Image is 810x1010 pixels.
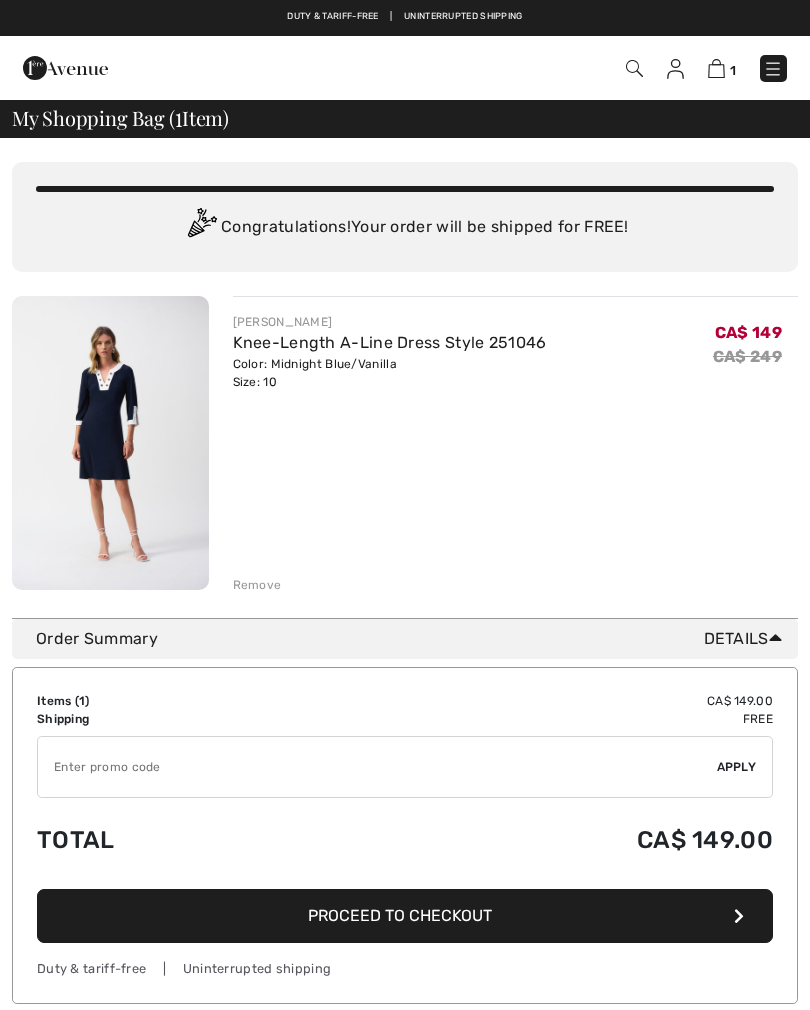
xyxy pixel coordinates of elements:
input: Promo code [38,737,717,797]
td: CA$ 149.00 [304,806,773,874]
img: Search [626,60,643,77]
img: Congratulation2.svg [181,208,221,248]
div: [PERSON_NAME] [233,313,547,331]
span: My Shopping Bag ( Item) [12,108,229,128]
button: Proceed to Checkout [37,889,773,943]
span: CA$ 149 [715,323,782,342]
img: Shopping Bag [708,59,725,78]
a: Knee-Length A-Line Dress Style 251046 [233,333,547,352]
td: Shipping [37,710,304,728]
div: Color: Midnight Blue/Vanilla Size: 10 [233,355,547,391]
div: Order Summary [36,627,790,651]
img: Knee-Length A-Line Dress Style 251046 [12,296,209,590]
div: Remove [233,576,282,594]
img: 1ère Avenue [23,48,108,88]
span: Apply [717,758,757,776]
span: Proceed to Checkout [308,906,492,925]
td: CA$ 149.00 [304,692,773,710]
img: Menu [763,59,783,79]
a: 1 [708,56,736,80]
span: 1 [175,103,182,129]
s: CA$ 249 [713,347,782,366]
td: Total [37,806,304,874]
td: Free [304,710,773,728]
span: 1 [79,694,85,708]
a: 1ère Avenue [23,57,108,76]
span: 1 [730,63,736,78]
img: My Info [667,59,684,79]
div: Duty & tariff-free | Uninterrupted shipping [37,959,773,978]
div: Congratulations! Your order will be shipped for FREE! [36,208,774,248]
span: Details [704,627,790,651]
td: Items ( ) [37,692,304,710]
